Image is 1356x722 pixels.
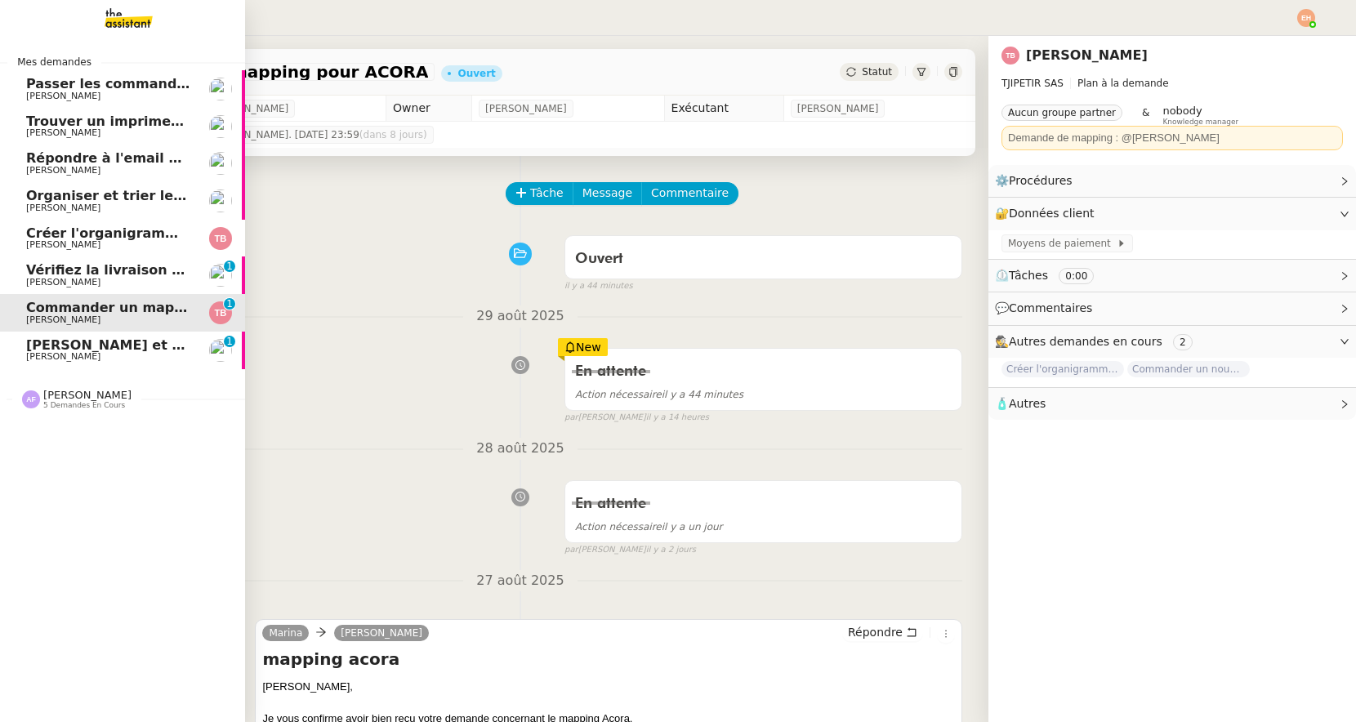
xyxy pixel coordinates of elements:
[463,570,577,592] span: 27 août 2025
[564,543,696,557] small: [PERSON_NAME]
[1077,78,1169,89] span: Plan à la demande
[575,521,722,533] span: il y a un jour
[359,129,427,140] span: (dans 8 jours)
[334,626,429,640] a: [PERSON_NAME]
[506,182,573,205] button: Tâche
[1008,130,1336,146] div: Demande de mapping : @[PERSON_NAME]
[85,64,428,80] span: Commander un mapping pour ACORA
[224,261,235,272] nz-badge-sup: 1
[564,411,578,425] span: par
[43,389,132,401] span: [PERSON_NAME]
[564,279,633,293] span: il y a 44 minutes
[995,335,1199,348] span: 🕵️
[457,69,495,78] div: Ouvert
[862,66,892,78] span: Statut
[995,397,1046,410] span: 🧴
[575,364,646,379] span: En attente
[485,100,567,117] span: [PERSON_NAME]
[564,543,578,557] span: par
[209,301,232,324] img: svg
[842,623,923,641] button: Répondre
[26,225,385,241] span: Créer l'organigramme dans [GEOGRAPHIC_DATA]
[995,204,1101,223] span: 🔐
[1009,174,1073,187] span: Procédures
[564,411,709,425] small: [PERSON_NAME]
[988,326,1356,358] div: 🕵️Autres demandes en cours 2
[558,338,608,356] div: New
[575,521,662,533] span: Action nécessaire
[575,252,623,266] span: Ouvert
[988,198,1356,230] div: 🔐Données client
[224,336,235,347] nz-badge-sup: 1
[226,336,233,350] p: 1
[209,227,232,250] img: svg
[209,339,232,362] img: users%2Fjeuj7FhI7bYLyCU6UIN9LElSS4x1%2Favatar%2F1678820456145.jpeg
[1009,301,1092,314] span: Commentaires
[582,184,632,203] span: Message
[1001,105,1122,121] nz-tag: Aucun groupe partner
[7,54,101,70] span: Mes demandes
[386,96,472,122] td: Owner
[995,172,1080,190] span: ⚙️
[209,78,232,100] img: users%2FtFhOaBya8rNVU5KG7br7ns1BCvi2%2Favatar%2Faa8c47da-ee6c-4101-9e7d-730f2e64f978
[1059,268,1094,284] nz-tag: 0:00
[26,150,371,166] span: Répondre à l'email pour l'utilisation de l'image
[209,264,232,287] img: users%2FtFhOaBya8rNVU5KG7br7ns1BCvi2%2Favatar%2Faa8c47da-ee6c-4101-9e7d-730f2e64f978
[262,679,955,695] div: [PERSON_NAME],
[1173,334,1193,350] nz-tag: 2
[26,262,226,278] span: Vérifiez la livraison demain
[995,301,1100,314] span: 💬
[988,292,1356,324] div: 💬Commentaires
[209,115,232,138] img: users%2Fjeuj7FhI7bYLyCU6UIN9LElSS4x1%2Favatar%2F1678820456145.jpeg
[209,189,232,212] img: users%2Fjeuj7FhI7bYLyCU6UIN9LElSS4x1%2Favatar%2F1678820456145.jpeg
[269,627,302,639] span: Marina
[26,300,301,315] span: Commander un mapping pour ACORA
[26,337,429,353] span: [PERSON_NAME] et analyser les candidatures LinkedIn
[43,401,125,410] span: 5 demandes en cours
[26,314,100,325] span: [PERSON_NAME]
[1162,105,1202,117] span: nobody
[26,76,333,91] span: Passer les commandes de livres Impactes
[988,388,1356,420] div: 🧴Autres
[575,389,662,400] span: Action nécessaire
[26,165,100,176] span: [PERSON_NAME]
[848,624,903,640] span: Répondre
[226,298,233,313] p: 1
[1162,118,1238,127] span: Knowledge manager
[1162,105,1238,126] app-user-label: Knowledge manager
[1009,269,1048,282] span: Tâches
[646,543,696,557] span: il y a 2 jours
[995,269,1108,282] span: ⏲️
[988,260,1356,292] div: ⏲️Tâches 0:00
[224,298,235,310] nz-badge-sup: 1
[262,648,955,671] h4: mapping acora
[26,114,369,129] span: Trouver un imprimeur parisien (TRES URGENT)
[1008,235,1117,252] span: Moyens de paiement
[26,127,100,138] span: [PERSON_NAME]
[530,184,564,203] span: Tâche
[26,91,100,101] span: [PERSON_NAME]
[651,184,729,203] span: Commentaire
[1142,105,1149,126] span: &
[1297,9,1315,27] img: svg
[1026,47,1148,63] a: [PERSON_NAME]
[209,152,232,175] img: users%2FtFhOaBya8rNVU5KG7br7ns1BCvi2%2Favatar%2Faa8c47da-ee6c-4101-9e7d-730f2e64f978
[26,188,395,203] span: Organiser et trier les documents sur Google Drive
[1001,361,1124,377] span: Créer l'organigramme dans [GEOGRAPHIC_DATA]
[26,351,100,362] span: [PERSON_NAME]
[226,261,233,275] p: 1
[573,182,642,205] button: Message
[641,182,738,205] button: Commentaire
[207,100,289,117] span: [PERSON_NAME]
[463,305,577,328] span: 29 août 2025
[575,389,743,400] span: il y a 44 minutes
[664,96,783,122] td: Exécutant
[1009,397,1046,410] span: Autres
[26,239,100,250] span: [PERSON_NAME]
[575,497,646,511] span: En attente
[207,127,427,143] span: [PERSON_NAME]. [DATE] 23:59
[646,411,709,425] span: il y a 14 heures
[26,277,100,287] span: [PERSON_NAME]
[1009,335,1162,348] span: Autres demandes en cours
[1001,78,1064,89] span: TJIPETIR SAS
